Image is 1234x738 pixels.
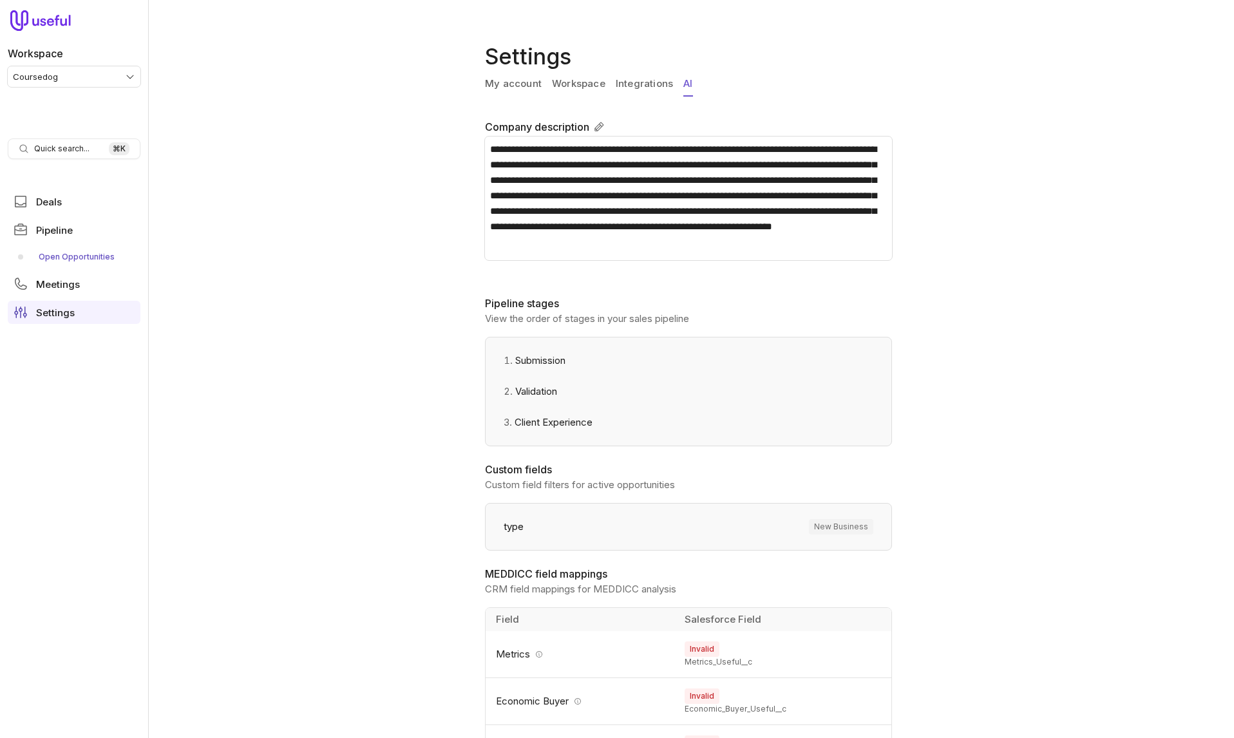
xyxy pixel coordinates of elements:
[574,697,582,705] svg: Info
[8,301,140,324] a: Settings
[485,119,589,135] label: Company description
[677,608,891,631] th: Salesforce Field
[496,376,881,407] li: Validation
[685,641,719,657] span: Invalid
[36,225,73,235] span: Pipeline
[496,694,669,709] div: Economic Buyer
[485,477,892,493] p: Custom field filters for active opportunities
[485,566,892,582] h2: MEDDICC field mappings
[36,279,80,289] span: Meetings
[504,519,524,535] span: type
[485,582,892,597] p: CRM field mappings for MEDDICC analysis
[683,72,692,97] a: AI
[8,247,140,267] a: Open Opportunities
[496,407,881,438] li: Client Experience
[8,247,140,267] div: Pipeline submenu
[485,41,897,72] h1: Settings
[685,657,752,667] span: Metrics_Useful__c
[485,462,892,477] h2: Custom fields
[486,608,677,631] th: Field
[552,72,605,97] a: Workspace
[36,197,62,207] span: Deals
[496,647,669,662] div: Metrics
[685,704,786,714] span: Economic_Buyer_Useful__c
[589,117,609,137] button: Edit company description
[496,345,881,376] li: Submission
[809,519,873,535] span: New Business
[485,72,542,97] a: My account
[535,650,543,658] svg: Info
[616,72,673,97] a: Integrations
[8,46,63,61] label: Workspace
[36,308,75,317] span: Settings
[34,144,90,154] span: Quick search...
[8,272,140,296] a: Meetings
[109,142,129,155] kbd: ⌘ K
[485,311,892,326] p: View the order of stages in your sales pipeline
[485,296,892,311] h2: Pipeline stages
[685,688,719,704] span: Invalid
[8,190,140,213] a: Deals
[8,218,140,241] a: Pipeline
